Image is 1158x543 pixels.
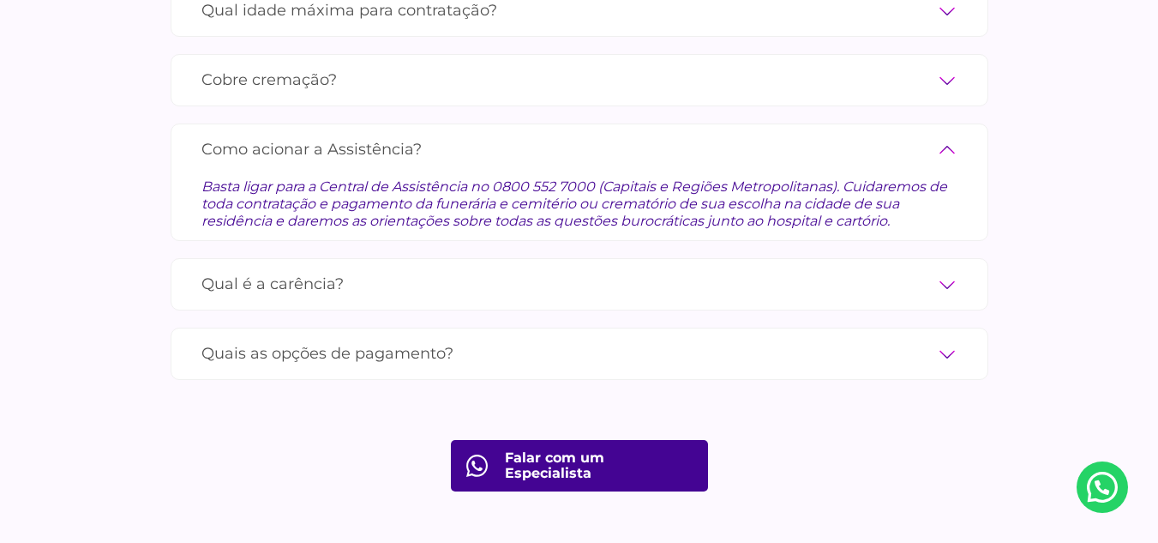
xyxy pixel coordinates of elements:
[201,269,957,299] label: Qual é a carência?
[201,135,957,165] label: Como acionar a Assistência?
[466,455,488,477] img: fale com consultor
[201,339,957,369] label: Quais as opções de pagamento?
[201,65,957,95] label: Cobre cremação?
[451,440,708,492] a: Falar com um Especialista
[201,165,957,230] div: Basta ligar para a Central de Assistência no 0800 552 7000 (Capitais e Regiões Metropolitanas). C...
[1077,462,1128,513] a: Nosso Whatsapp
